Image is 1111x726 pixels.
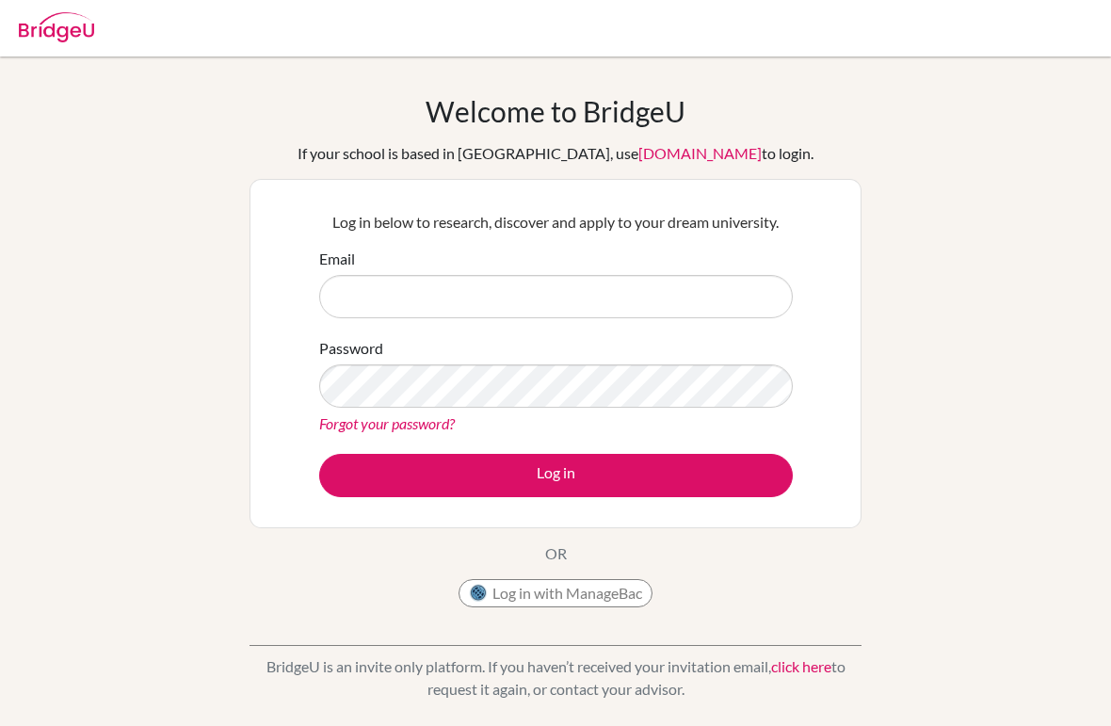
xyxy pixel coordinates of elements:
[319,337,383,360] label: Password
[298,142,813,165] div: If your school is based in [GEOGRAPHIC_DATA], use to login.
[319,454,793,497] button: Log in
[771,657,831,675] a: click here
[250,655,861,701] p: BridgeU is an invite only platform. If you haven’t received your invitation email, to request it ...
[319,414,455,432] a: Forgot your password?
[426,94,685,128] h1: Welcome to BridgeU
[545,542,567,565] p: OR
[319,248,355,270] label: Email
[638,144,762,162] a: [DOMAIN_NAME]
[459,579,652,607] button: Log in with ManageBac
[19,12,94,42] img: Bridge-U
[319,211,793,234] p: Log in below to research, discover and apply to your dream university.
